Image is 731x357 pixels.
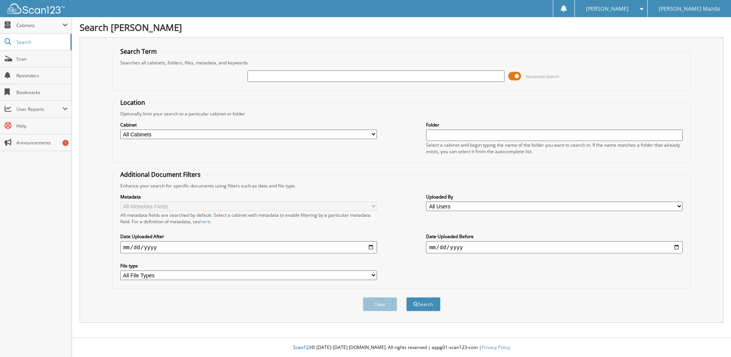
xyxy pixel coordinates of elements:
img: scan123-logo-white.svg [8,3,65,14]
a: Privacy Policy [482,344,510,351]
span: [PERSON_NAME] Mazda [659,6,720,11]
span: Scan123 [293,344,311,351]
div: Select a cabinet and begin typing the name of the folder you want to search in. If the name match... [426,142,683,155]
span: Scan [16,56,68,62]
label: Metadata [120,194,377,200]
span: Cabinets [16,22,62,29]
legend: Location [117,98,149,107]
label: Cabinet [120,122,377,128]
a: here [200,218,210,225]
legend: Additional Document Filters [117,170,204,179]
button: Search [406,297,441,311]
button: Clear [363,297,397,311]
label: Uploaded By [426,194,683,200]
div: All metadata fields are searched by default. Select a cabinet with metadata to enable filtering b... [120,212,377,225]
div: Enhance your search for specific documents using filters such as date and file type. [117,183,687,189]
span: [PERSON_NAME] [586,6,629,11]
span: Reminders [16,72,68,79]
span: Bookmarks [16,89,68,96]
span: Advanced Search [525,74,559,79]
span: User Reports [16,106,62,112]
label: Folder [426,122,683,128]
div: Searches all cabinets, folders, files, metadata, and keywords [117,59,687,66]
input: end [426,241,683,253]
div: © [DATE]-[DATE] [DOMAIN_NAME]. All rights reserved | appg01-scan123-com | [72,338,731,357]
span: Help [16,123,68,129]
span: Search [16,39,67,45]
label: Date Uploaded After [120,233,377,240]
label: File type [120,263,377,269]
legend: Search Term [117,47,161,56]
label: Date Uploaded Before [426,233,683,240]
div: 1 [62,140,69,146]
span: Announcements [16,139,68,146]
h1: Search [PERSON_NAME] [80,21,723,34]
div: Optionally limit your search to a particular cabinet or folder [117,110,687,117]
input: start [120,241,377,253]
